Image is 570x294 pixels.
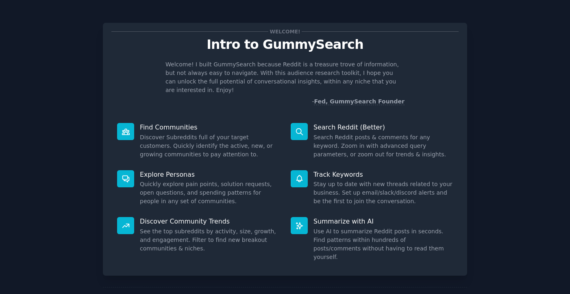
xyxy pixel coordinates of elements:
dd: Search Reddit posts & comments for any keyword. Zoom in with advanced query parameters, or zoom o... [313,133,453,159]
dd: Quickly explore pain points, solution requests, open questions, and spending patterns for people ... [140,180,279,206]
span: Welcome! [268,27,302,36]
p: Summarize with AI [313,217,453,226]
dd: See the top subreddits by activity, size, growth, and engagement. Filter to find new breakout com... [140,227,279,253]
p: Track Keywords [313,170,453,179]
div: - [312,97,405,106]
p: Discover Community Trends [140,217,279,226]
p: Search Reddit (Better) [313,123,453,132]
dd: Use AI to summarize Reddit posts in seconds. Find patterns within hundreds of posts/comments with... [313,227,453,261]
p: Explore Personas [140,170,279,179]
p: Find Communities [140,123,279,132]
a: Fed, GummySearch Founder [314,98,405,105]
p: Welcome! I built GummySearch because Reddit is a treasure trove of information, but not always ea... [165,60,405,94]
p: Intro to GummySearch [111,37,459,52]
dd: Stay up to date with new threads related to your business. Set up email/slack/discord alerts and ... [313,180,453,206]
dd: Discover Subreddits full of your target customers. Quickly identify the active, new, or growing c... [140,133,279,159]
